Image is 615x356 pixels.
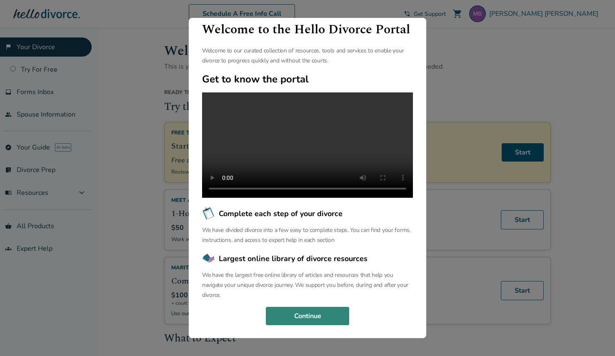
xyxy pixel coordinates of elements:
span: Complete each step of your divorce [219,208,342,219]
iframe: Chat Widget [573,316,615,356]
p: We have divided divorce into a few easy to complete steps. You can find your forms, instructions,... [202,225,413,245]
h1: Welcome to the Hello Divorce Portal [202,20,413,39]
img: Complete each step of your divorce [202,207,215,220]
p: We have the largest free online library of articles and resources that help you navigate your uni... [202,270,413,300]
h2: Get to know the portal [202,72,413,86]
img: Largest online library of divorce resources [202,252,215,265]
button: Continue [266,307,349,325]
p: Welcome to our curated collection of resources, tools and services to enable your divorce to prog... [202,46,413,66]
span: Largest online library of divorce resources [219,253,367,264]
